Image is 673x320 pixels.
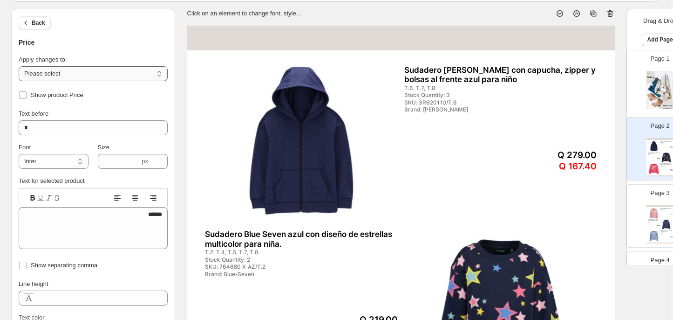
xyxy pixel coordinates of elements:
[660,208,673,210] div: Sudadero Blue Seven rosado con capucha, zipper y bolsas al frente para niña.
[205,264,320,270] div: SKU: 764680 X-AZ/T.2
[660,166,668,166] div: T.2, T.3, T.4, T.5, T.6, T.7, T.8
[651,256,670,265] p: Page 4
[668,170,673,171] div: Q 131.40
[404,99,520,106] div: SKU: 3R620110/T.6
[19,144,31,151] span: Font
[19,110,48,117] span: Text before
[19,177,85,184] label: Text for selected product
[648,219,660,221] div: Sudadero Blue Seven azul con capucha, zipper y bolsas al frente estampado para niña.
[668,214,673,215] div: Q 299.00
[404,85,520,91] div: T.6, T.7, T.8
[648,152,660,153] div: Sudadero Blue Seven azul con diseño de estrellas multicolor para niña.
[19,16,51,29] button: Back
[655,226,660,227] div: Q 173.40
[205,271,320,278] div: Brand: Blue-Seven
[660,230,673,232] div: Suéter Blue Seven celeste con vuelitos en los puños para niña.
[648,163,660,174] img: primaryImage
[648,154,655,155] div: SKU: 764680 X-AZ/T.2
[668,237,673,237] div: Q 269.00
[142,158,148,165] span: px
[660,234,668,234] div: Brand: Blue-Seven
[668,147,673,148] div: Q 167.40
[32,19,45,27] span: Back
[648,208,660,219] img: primaryImage
[655,158,660,159] div: Q 219.00
[660,167,668,167] div: SKU: 764680 X-R/T.2
[404,65,597,84] div: Sudadero [PERSON_NAME] con capucha, zipper y bolsas al frente azul para niño
[668,215,673,216] div: Q 179.40
[660,163,673,165] div: Sudadero Blue Seven rosado con diseño de estrellas con lentejuelas para niña
[98,144,109,151] span: Size
[655,159,660,160] div: Q 131.40
[648,153,655,154] div: T.2, T.4, T.5, T.7, T.8
[660,233,668,233] div: SKU: 769122 X/T.6
[205,249,320,256] div: T.2, T.4, T.5, T.7, T.8
[19,56,67,63] span: Apply changes to:
[651,188,670,198] p: Page 3
[404,106,520,113] div: Brand: [PERSON_NAME]
[668,237,673,238] div: Q 161.40
[651,121,670,131] p: Page 2
[205,257,320,263] div: Stock Quantity: 2
[205,58,398,223] img: primaryImage
[19,280,48,287] span: Line height
[660,141,673,143] div: Sudadero [PERSON_NAME] con capucha, zipper y bolsas al frente azul para niño
[668,169,673,170] div: Q 219.00
[668,146,673,147] div: Q 279.00
[31,91,83,98] span: Show product Price
[404,92,520,98] div: Stock Quantity: 3
[647,36,673,43] span: Add Page
[521,161,597,172] div: Q 167.40
[205,230,398,249] div: Sudadero Blue Seven azul con diseño de estrellas multicolor para niña.
[521,150,597,161] div: Q 279.00
[187,9,301,18] p: Click on an element to change font, style...
[660,152,673,163] img: primaryImage
[648,230,660,242] img: primaryImage
[31,262,97,269] span: Show separating comma
[660,219,673,230] img: primaryImage
[655,225,660,226] div: Q 289.00
[651,54,670,63] p: Page 1
[648,223,655,223] div: SKU: 764694 X-AZ/T.8
[648,140,660,152] img: primaryImage
[19,39,34,46] span: Price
